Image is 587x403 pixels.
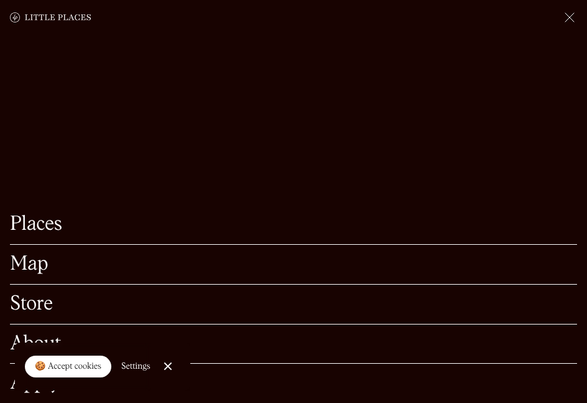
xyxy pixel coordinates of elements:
div: Settings [121,362,150,371]
a: About [10,334,577,354]
a: Settings [121,353,150,381]
a: Store [10,295,577,314]
a: Close Cookie Popup [155,354,180,379]
a: 🍪 Accept cookies [25,356,111,378]
div: 🍪 Accept cookies [35,361,101,373]
a: Map [10,255,577,274]
a: Apply [10,374,577,393]
a: Places [10,215,577,234]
